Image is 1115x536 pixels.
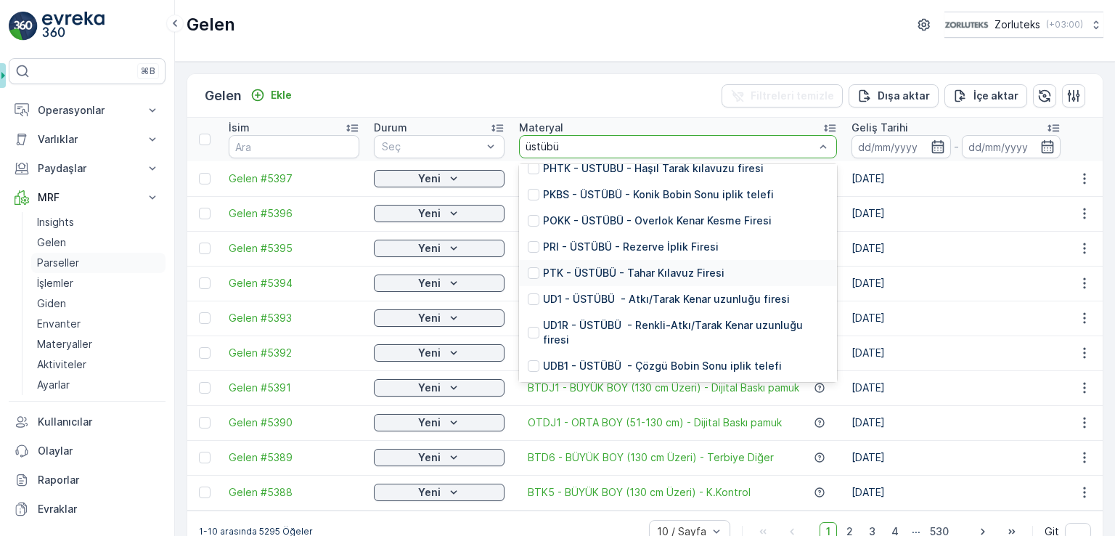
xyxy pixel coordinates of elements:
td: [DATE] [844,370,1068,405]
td: [DATE] [844,336,1068,370]
p: Varlıklar [38,132,136,147]
a: Materyaller [31,334,166,354]
a: Ayarlar [31,375,166,395]
p: Evraklar [38,502,160,516]
div: Toggle Row Selected [199,208,211,219]
td: [DATE] [844,231,1068,266]
p: Giden [37,296,66,311]
a: Gelen #5390 [229,415,359,430]
p: Envanter [37,317,81,331]
p: Kullanıcılar [38,415,160,429]
img: logo_light-DOdMpM7g.png [42,12,105,41]
button: Yeni [374,484,505,501]
p: İçe aktar [973,89,1018,103]
p: - [954,138,959,155]
button: Paydaşlar [9,154,166,183]
div: Toggle Row Selected [199,382,211,394]
p: İsim [229,121,250,135]
a: OTDJ1 - ORTA BOY (51-130 cm) - Dijital Baskı pamuk [528,415,782,430]
p: Yeni [418,241,441,256]
td: [DATE] [844,301,1068,336]
span: Gelen #5394 [229,276,359,291]
p: UD1 - ÜSTÜBÜ - Atkı/Tarak Kenar uzunluğu firesi [543,292,790,306]
button: Yeni [374,170,505,187]
input: dd/mm/yyyy [851,135,951,158]
p: Gelen [187,13,235,36]
div: Toggle Row Selected [199,347,211,359]
p: Seç [382,139,482,154]
td: [DATE] [844,196,1068,231]
p: Geliş Tarihi [851,121,908,135]
span: BTDJ1 - BÜYÜK BOY (130 cm Üzeri) - Dijital Baskı pamuk [528,381,799,395]
a: Kullanıcılar [9,407,166,436]
p: Yeni [418,485,441,500]
div: Toggle Row Selected [199,277,211,289]
p: Gelen [37,235,66,250]
p: POKK - ÜSTÜBÜ - Overlok Kenar Kesme Firesi [543,214,772,228]
button: Yeni [374,449,505,466]
input: Ara [229,135,359,158]
p: Yeni [418,381,441,395]
input: dd/mm/yyyy [962,135,1061,158]
div: Toggle Row Selected [199,173,211,184]
td: [DATE] [844,405,1068,440]
p: Yeni [418,450,441,465]
a: Gelen #5395 [229,241,359,256]
a: Gelen #5393 [229,311,359,325]
p: Olaylar [38,444,160,458]
p: Filtreleri temizle [751,89,834,103]
p: UD1R - ÜSTÜBÜ - Renkli-Atkı/Tarak Kenar uzunluğu firesi [543,318,828,347]
p: ( +03:00 ) [1046,19,1083,31]
a: Parseller [31,253,166,273]
a: İşlemler [31,273,166,293]
div: Toggle Row Selected [199,452,211,463]
p: Insights [37,215,74,230]
button: Yeni [374,379,505,397]
button: Yeni [374,240,505,257]
a: Gelen #5388 [229,485,359,500]
div: Toggle Row Selected [199,312,211,324]
p: Materyal [519,121,563,135]
a: BTD6 - BÜYÜK BOY (130 cm Üzeri) - Terbiye Diğer [528,450,774,465]
a: Insights [31,212,166,232]
a: Olaylar [9,436,166,466]
a: Giden [31,293,166,314]
img: logo [9,12,38,41]
a: Gelen [31,232,166,253]
p: ⌘B [141,65,155,77]
a: BTK5 - BÜYÜK BOY (130 cm Üzeri) - K.Kontrol [528,485,751,500]
img: 6-1-9-3_wQBzyll.png [944,17,989,33]
span: Gelen #5389 [229,450,359,465]
p: Yeni [418,276,441,291]
a: Gelen #5397 [229,171,359,186]
a: Envanter [31,314,166,334]
p: PKBS - ÜSTÜBÜ - Konik Bobin Sonu iplik telefi [543,187,774,202]
p: Ayarlar [37,378,70,392]
p: PRI - ÜSTÜBÜ - Rezerve İplik Firesi [543,240,719,254]
td: [DATE] [844,266,1068,301]
button: MRF [9,183,166,212]
button: Yeni [374,275,505,292]
a: Gelen #5396 [229,206,359,221]
a: Gelen #5392 [229,346,359,360]
button: Yeni [374,205,505,222]
button: Yeni [374,344,505,362]
p: Parseller [37,256,79,270]
button: Yeni [374,309,505,327]
td: [DATE] [844,440,1068,475]
a: Gelen #5391 [229,381,359,395]
a: Evraklar [9,495,166,524]
p: Raporlar [38,473,160,487]
button: Ekle [245,86,298,104]
p: MRF [38,190,136,205]
p: PTK - ÜSTÜBÜ - Tahar Kılavuz Firesi [543,266,724,280]
div: Toggle Row Selected [199,487,211,498]
p: Ekle [271,88,292,102]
